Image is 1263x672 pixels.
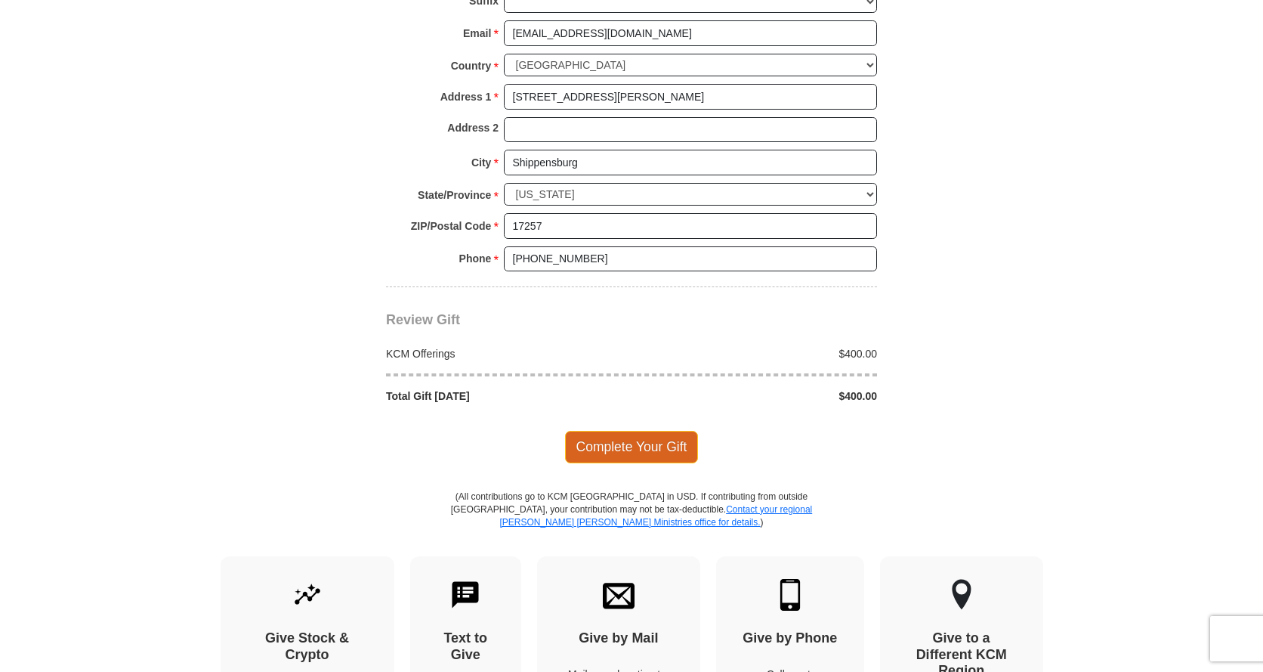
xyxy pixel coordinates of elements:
[292,579,323,611] img: give-by-stock.svg
[450,491,813,556] p: (All contributions go to KCM [GEOGRAPHIC_DATA] in USD. If contributing from outside [GEOGRAPHIC_D...
[631,346,885,361] div: $400.00
[411,215,492,237] strong: ZIP/Postal Code
[743,630,838,647] h4: Give by Phone
[418,184,491,206] strong: State/Province
[564,630,674,647] h4: Give by Mail
[437,630,496,663] h4: Text to Give
[459,248,492,269] strong: Phone
[386,312,460,327] span: Review Gift
[774,579,806,611] img: mobile.svg
[463,23,491,44] strong: Email
[378,389,632,404] div: Total Gift [DATE]
[440,86,492,107] strong: Address 1
[951,579,972,611] img: other-region
[378,346,632,361] div: KCM Offerings
[449,579,481,611] img: text-to-give.svg
[451,55,492,76] strong: Country
[499,504,812,528] a: Contact your regional [PERSON_NAME] [PERSON_NAME] Ministries office for details.
[471,152,491,173] strong: City
[565,431,699,463] span: Complete Your Gift
[631,389,885,404] div: $400.00
[447,117,499,138] strong: Address 2
[247,630,368,663] h4: Give Stock & Crypto
[603,579,635,611] img: envelope.svg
